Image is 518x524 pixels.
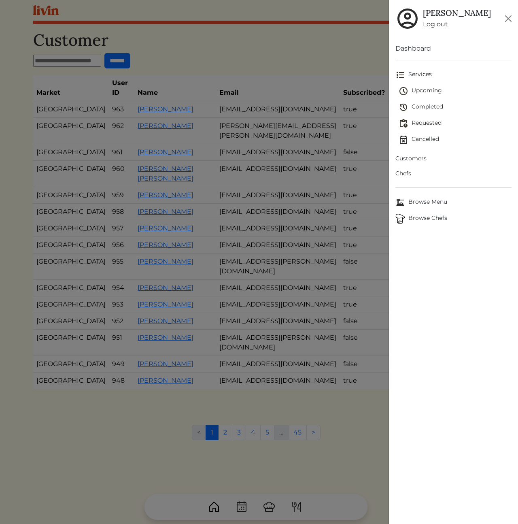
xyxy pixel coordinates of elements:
[395,198,512,207] span: Browse Menu
[399,115,512,132] a: Requested
[399,135,408,145] img: event_cancelled-67e280bd0a9e072c26133efab016668ee6d7272ad66fa3c7eb58af48b074a3a4.svg
[395,169,512,178] span: Chefs
[395,151,512,166] a: Customers
[399,86,408,96] img: schedule-fa401ccd6b27cf58db24c3bb5584b27dcd8bd24ae666a918e1c6b4ae8c451a22.svg
[395,214,512,224] span: Browse Chefs
[399,86,512,96] span: Upcoming
[399,135,512,145] span: Cancelled
[399,119,512,128] span: Requested
[395,67,512,83] a: Services
[399,102,408,112] img: history-2b446bceb7e0f53b931186bf4c1776ac458fe31ad3b688388ec82af02103cd45.svg
[502,12,515,25] button: Close
[395,44,512,53] a: Dashboard
[399,102,512,112] span: Completed
[395,198,405,207] img: Browse Menu
[395,166,512,181] a: Chefs
[395,154,512,163] span: Customers
[399,99,512,115] a: Completed
[395,211,512,227] a: ChefsBrowse Chefs
[395,214,405,224] img: Browse Chefs
[423,8,491,18] h5: [PERSON_NAME]
[395,70,512,80] span: Services
[399,119,408,128] img: pending_actions-fd19ce2ea80609cc4d7bbea353f93e2f363e46d0f816104e4e0650fdd7f915cf.svg
[395,194,512,211] a: Browse MenuBrowse Menu
[399,132,512,148] a: Cancelled
[423,19,491,29] a: Log out
[399,83,512,99] a: Upcoming
[395,6,420,31] img: user_account-e6e16d2ec92f44fc35f99ef0dc9cddf60790bfa021a6ecb1c896eb5d2907b31c.svg
[395,70,405,80] img: format_list_bulleted-ebc7f0161ee23162107b508e562e81cd567eeab2455044221954b09d19068e74.svg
